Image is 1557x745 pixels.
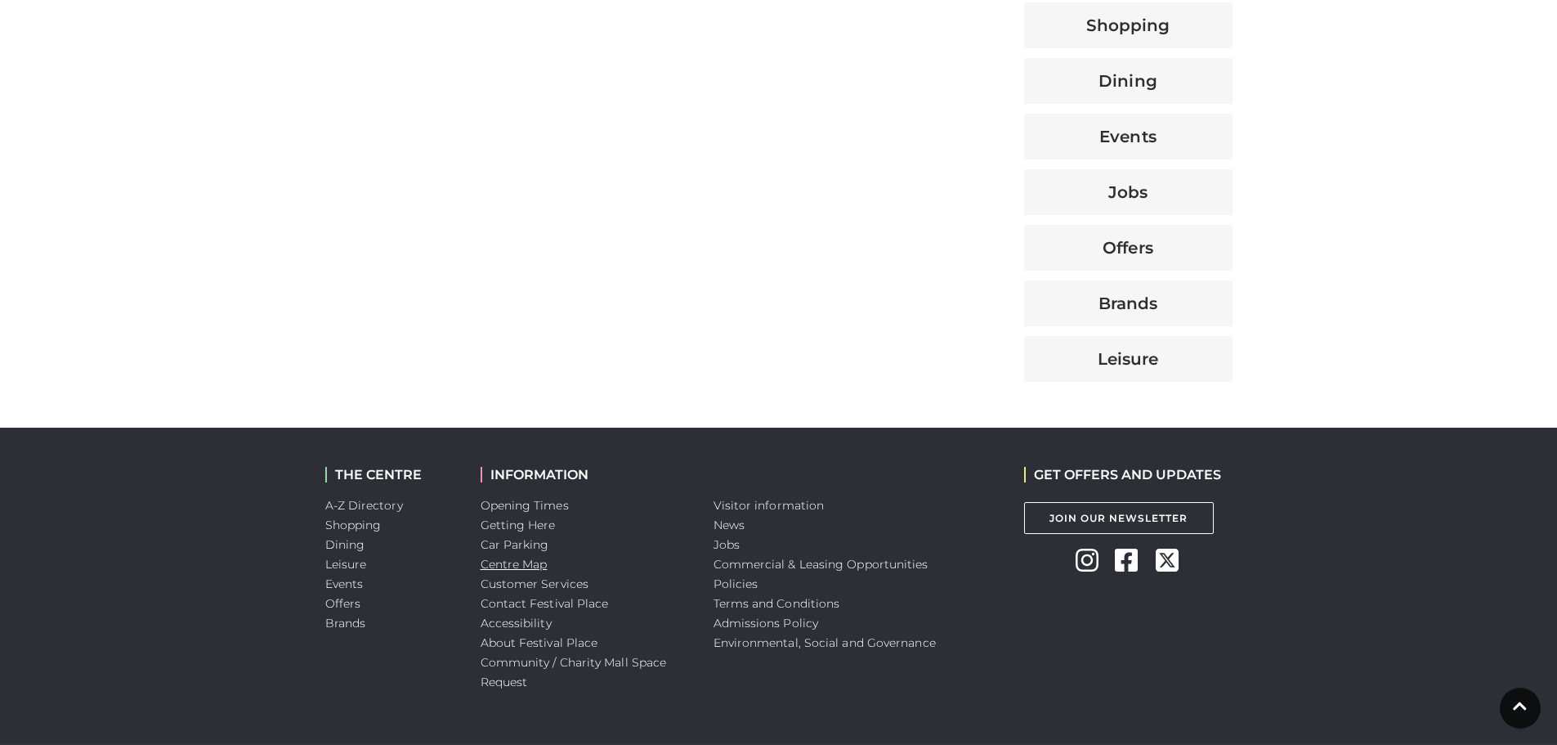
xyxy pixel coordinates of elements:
h2: THE CENTRE [325,467,456,482]
a: Visitor information [714,498,825,513]
a: Getting Here [481,518,556,532]
a: Contact Festival Place [481,596,609,611]
a: Events [325,577,364,591]
a: Commercial & Leasing Opportunities [714,557,928,572]
a: Offers [325,596,361,611]
a: About Festival Place [481,635,598,650]
button: Offers [1024,225,1233,271]
a: Terms and Conditions [714,596,840,611]
a: A-Z Directory [325,498,403,513]
button: Events [1024,114,1233,159]
button: Dining [1024,58,1233,104]
a: Customer Services [481,577,589,591]
a: Dining [325,537,365,552]
a: Environmental, Social and Governance [714,635,936,650]
a: News [714,518,745,532]
a: Centre Map [481,557,548,572]
a: Jobs [714,537,740,552]
a: Admissions Policy [714,616,819,631]
a: Policies [714,577,758,591]
h2: INFORMATION [481,467,689,482]
a: Join Our Newsletter [1024,502,1214,534]
a: Car Parking [481,537,549,552]
button: Leisure [1024,336,1233,382]
h2: GET OFFERS AND UPDATES [1024,467,1221,482]
button: Brands [1024,280,1233,326]
button: Shopping [1024,2,1233,48]
a: Community / Charity Mall Space Request [481,655,667,689]
a: Brands [325,616,366,631]
a: Shopping [325,518,382,532]
a: Leisure [325,557,367,572]
a: Opening Times [481,498,569,513]
a: Accessibility [481,616,552,631]
button: Jobs [1024,169,1233,215]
